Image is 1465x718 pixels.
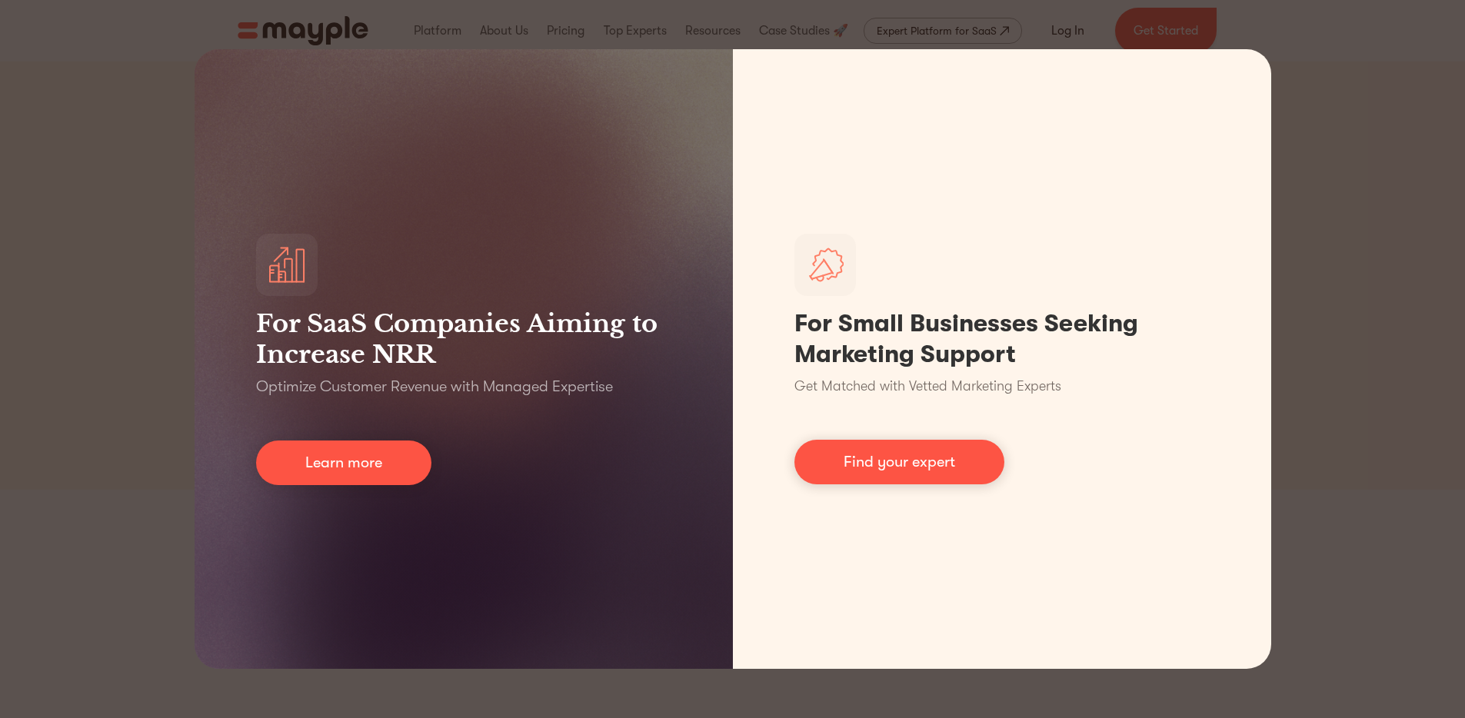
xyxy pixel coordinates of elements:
p: Get Matched with Vetted Marketing Experts [794,376,1061,397]
p: Optimize Customer Revenue with Managed Expertise [256,376,613,397]
h3: For SaaS Companies Aiming to Increase NRR [256,308,671,370]
a: Learn more [256,440,431,485]
h1: For Small Businesses Seeking Marketing Support [794,308,1210,370]
a: Find your expert [794,440,1004,484]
